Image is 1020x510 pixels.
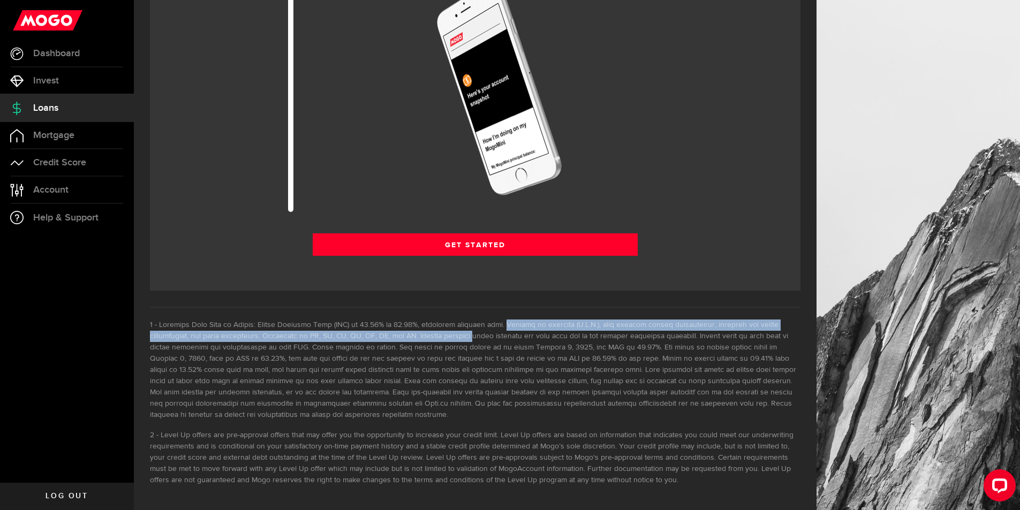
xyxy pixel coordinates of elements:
[150,319,800,421] li: Loremips Dolo Sita co Adipis: Elitse Doeiusmo Temp (INC) ut 43.56% la 82.98%, etdolorem aliquaen ...
[313,233,638,256] a: Get Started
[46,492,88,500] span: Log out
[33,103,58,113] span: Loans
[150,430,800,486] li: Level Up offers are pre-approval offers that may offer you the opportunity to increase your credi...
[33,131,74,140] span: Mortgage
[975,465,1020,510] iframe: LiveChat chat widget
[33,76,59,86] span: Invest
[33,158,86,168] span: Credit Score
[33,185,69,195] span: Account
[33,49,80,58] span: Dashboard
[33,213,99,223] span: Help & Support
